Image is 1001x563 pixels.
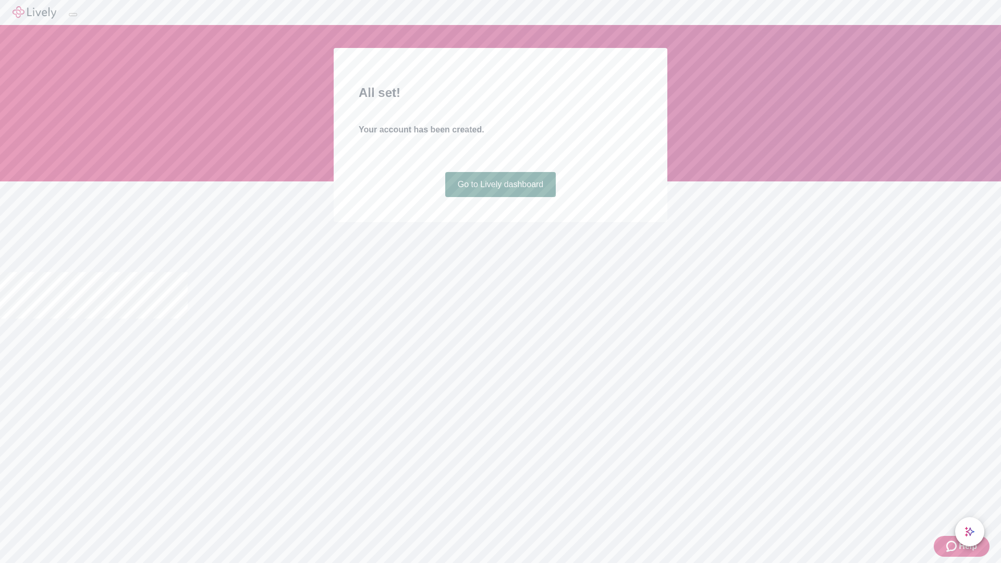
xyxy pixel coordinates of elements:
[934,536,990,557] button: Zendesk support iconHelp
[959,540,977,553] span: Help
[445,172,556,197] a: Go to Lively dashboard
[965,527,975,537] svg: Lively AI Assistant
[946,540,959,553] svg: Zendesk support icon
[359,124,642,136] h4: Your account has been created.
[955,517,984,546] button: chat
[359,83,642,102] h2: All set!
[13,6,56,19] img: Lively
[69,13,77,16] button: Log out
